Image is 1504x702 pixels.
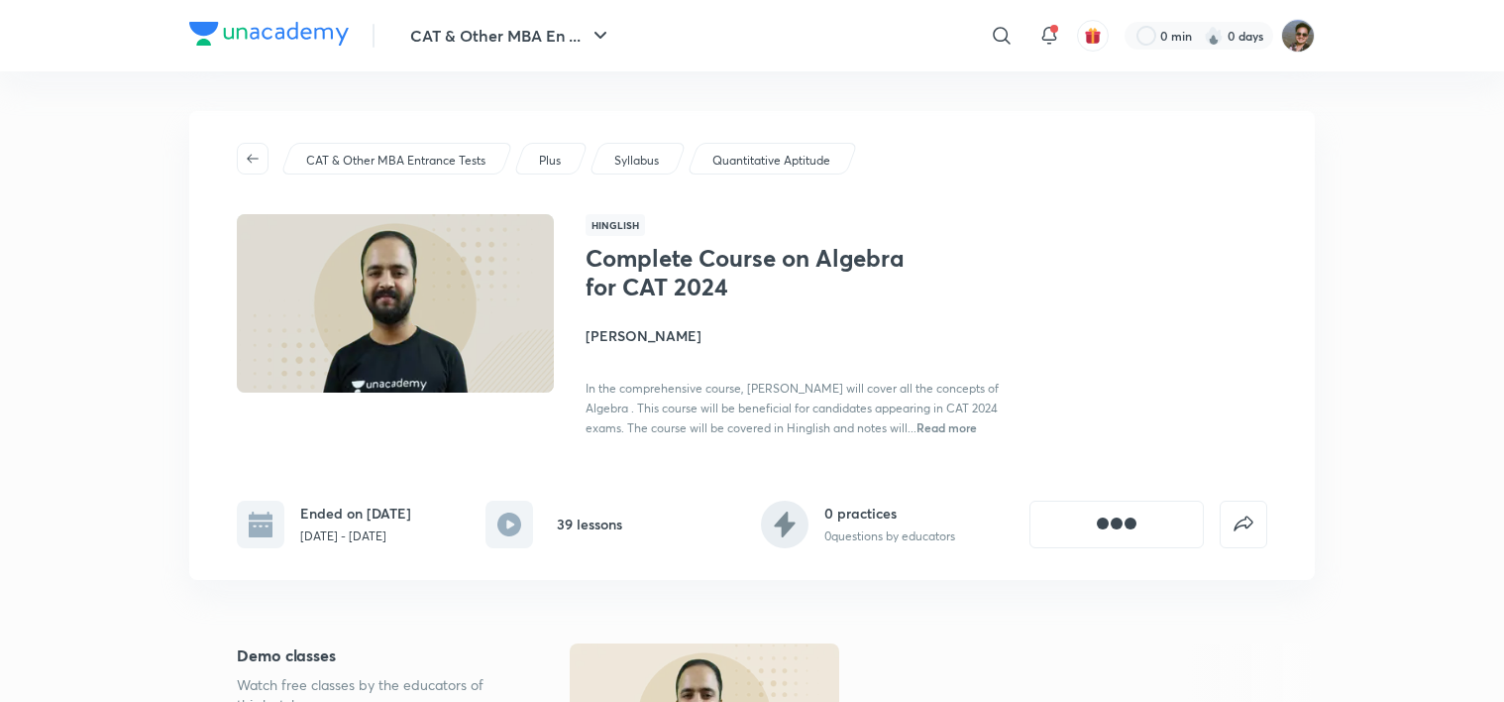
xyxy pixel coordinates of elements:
[824,503,955,524] h6: 0 practices
[586,214,645,236] span: Hinglish
[300,527,411,545] p: [DATE] - [DATE]
[237,643,506,667] h5: Demo classes
[586,325,1029,346] h4: [PERSON_NAME]
[1077,20,1109,52] button: avatar
[1204,26,1224,46] img: streak
[709,152,834,170] a: Quantitative Aptitude
[611,152,663,170] a: Syllabus
[1281,19,1315,53] img: AKASHDEEP CHAUDHURI
[189,22,349,51] a: Company Logo
[300,503,411,524] h6: Ended on [DATE]
[1084,27,1102,45] img: avatar
[614,152,659,170] p: Syllabus
[712,152,830,170] p: Quantitative Aptitude
[824,527,955,545] p: 0 questions by educators
[536,152,565,170] a: Plus
[398,16,624,56] button: CAT & Other MBA En ...
[557,514,622,534] h6: 39 lessons
[539,152,561,170] p: Plus
[234,212,557,395] img: Thumbnail
[1029,501,1204,548] button: [object Object]
[1220,501,1267,548] button: false
[916,419,977,435] span: Read more
[586,381,999,435] span: In the comprehensive course, [PERSON_NAME] will cover all the concepts of Algebra . This course w...
[586,244,910,301] h1: Complete Course on Algebra for CAT 2024
[303,152,489,170] a: CAT & Other MBA Entrance Tests
[189,22,349,46] img: Company Logo
[306,152,485,170] p: CAT & Other MBA Entrance Tests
